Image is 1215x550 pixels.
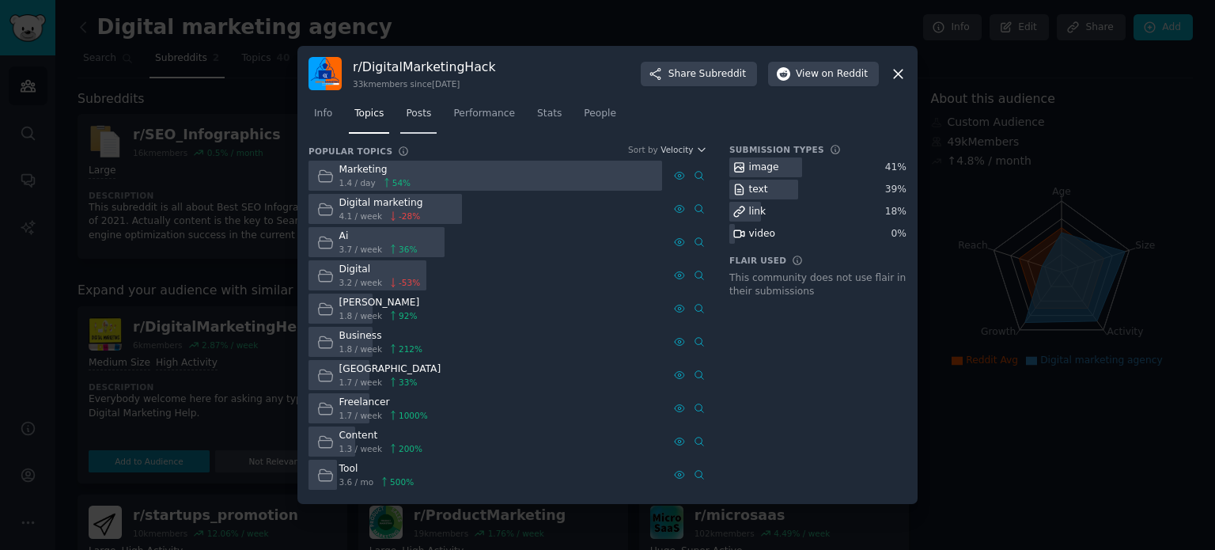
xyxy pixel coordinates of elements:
span: 200 % [399,443,422,454]
div: Business [339,329,423,343]
span: Subreddit [699,67,746,82]
div: Content [339,429,423,443]
span: 92 % [399,310,417,321]
a: Stats [532,101,567,134]
div: text [749,183,768,197]
div: Digital marketing [339,196,423,211]
a: Topics [349,101,389,134]
span: 3.2 / week [339,277,383,288]
span: 1.8 / week [339,310,383,321]
div: This community does not use flair in their submissions [729,271,907,299]
h3: r/ DigitalMarketingHack [353,59,496,75]
img: DigitalMarketingHack [308,57,342,90]
span: Stats [537,107,562,121]
span: on Reddit [822,67,868,82]
div: 0 % [891,227,907,241]
span: 3.7 / week [339,244,383,255]
span: People [584,107,616,121]
span: 3.6 / mo [339,476,374,487]
h3: Popular Topics [308,146,392,157]
a: Info [308,101,338,134]
h3: Submission Types [729,144,824,155]
div: link [749,205,766,219]
span: 1.7 / week [339,410,383,421]
div: [PERSON_NAME] [339,296,420,310]
span: -28 % [399,211,420,222]
span: 36 % [399,244,417,255]
span: Velocity [660,144,693,155]
a: People [578,101,622,134]
div: video [749,227,775,241]
div: Sort by [628,144,658,155]
span: Topics [354,107,384,121]
span: Info [314,107,332,121]
span: 212 % [399,343,422,355]
button: ShareSubreddit [641,62,757,87]
div: image [749,161,779,175]
div: 39 % [885,183,907,197]
div: Ai [339,229,418,244]
span: Performance [453,107,515,121]
div: [GEOGRAPHIC_DATA] [339,362,441,377]
div: Digital [339,263,421,277]
div: Tool [339,462,414,476]
span: 1.3 / week [339,443,383,454]
span: View [796,67,868,82]
span: 1.4 / day [339,177,376,188]
div: Freelancer [339,396,428,410]
span: 33 % [399,377,417,388]
div: 33k members since [DATE] [353,78,496,89]
div: Marketing [339,163,411,177]
span: 4.1 / week [339,211,383,222]
span: Share [668,67,746,82]
span: 500 % [390,476,414,487]
a: Posts [400,101,437,134]
span: 1.8 / week [339,343,383,355]
div: 41 % [885,161,907,175]
button: Viewon Reddit [768,62,879,87]
span: -53 % [399,277,420,288]
span: 54 % [392,177,411,188]
span: 1.7 / week [339,377,383,388]
button: Velocity [660,144,707,155]
a: Performance [448,101,520,134]
span: Posts [406,107,431,121]
h3: Flair Used [729,255,786,266]
span: 1000 % [399,410,428,421]
div: 18 % [885,205,907,219]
